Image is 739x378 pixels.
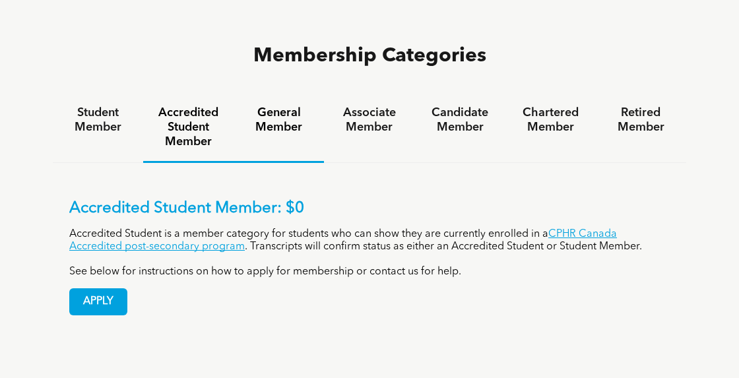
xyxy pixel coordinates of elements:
[427,106,494,135] h4: Candidate Member
[69,229,617,252] a: CPHR Canada Accredited post-secondary program
[69,199,670,218] p: Accredited Student Member: $0
[69,266,670,278] p: See below for instructions on how to apply for membership or contact us for help.
[245,106,312,135] h4: General Member
[65,106,131,135] h4: Student Member
[336,106,402,135] h4: Associate Member
[69,288,127,315] a: APPLY
[608,106,674,135] h4: Retired Member
[70,289,127,315] span: APPLY
[517,106,584,135] h4: Chartered Member
[69,228,670,253] p: Accredited Student is a member category for students who can show they are currently enrolled in ...
[155,106,222,149] h4: Accredited Student Member
[253,46,486,66] span: Membership Categories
